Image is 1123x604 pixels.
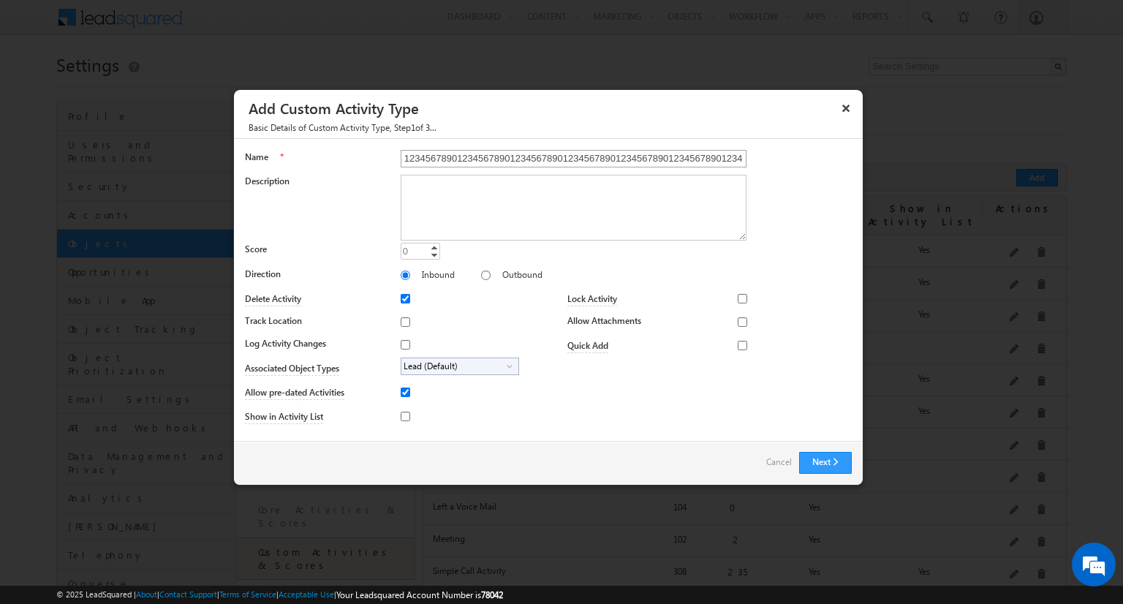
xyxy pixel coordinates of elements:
[481,589,503,600] span: 78042
[76,77,246,96] div: Chat with us now
[25,77,61,96] img: d_60004797649_company_0_60004797649
[19,135,267,438] textarea: Type your message and hit 'Enter'
[766,452,792,472] a: Cancel
[401,243,411,260] div: 0
[245,175,385,188] label: Description
[136,589,157,599] a: About
[245,151,268,164] label: Name
[249,95,858,121] h3: Add Custom Activity Type
[245,243,385,256] label: Score
[245,292,301,306] label: Delete Activity
[502,269,542,280] label: Outbound
[245,314,393,328] label: Track Location
[567,292,617,306] label: Lock Activity
[219,589,276,599] a: Terms of Service
[249,122,390,133] span: Basic Details of Custom Activity Type
[159,589,217,599] a: Contact Support
[428,251,440,259] a: Decrement
[799,452,852,474] button: Next
[279,589,334,599] a: Acceptable Use
[245,362,339,376] label: Associated Object Types
[245,268,385,281] label: Direction
[567,339,608,353] label: Quick Add
[245,337,393,350] label: Log Activity Changes
[834,95,858,121] button: ×
[422,269,455,280] label: Inbound
[199,450,265,470] em: Start Chat
[401,358,519,376] div: Lead (Default)
[245,386,344,400] label: Allow pre-dated Activities
[240,7,275,42] div: Minimize live chat window
[428,244,440,251] a: Increment
[411,122,415,133] span: 1
[401,358,507,375] span: Lead (Default)
[249,122,436,133] span: , Step of 3...
[56,588,503,602] span: © 2025 LeadSquared | | | | |
[336,589,503,600] span: Your Leadsquared Account Number is
[507,363,518,370] span: select
[245,410,323,424] label: Show in Activity List
[567,314,730,328] label: Allow Attachments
